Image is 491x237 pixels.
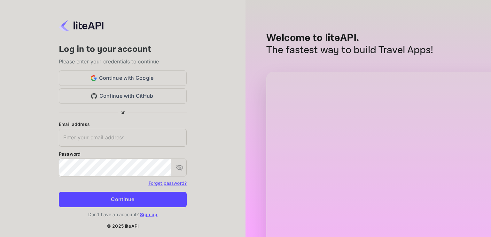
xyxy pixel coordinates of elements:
button: Continue with Google [59,70,187,86]
button: Continue with GitHub [59,88,187,104]
label: Email address [59,121,187,127]
p: Welcome to liteAPI. [266,32,433,44]
p: Please enter your credentials to continue [59,58,187,65]
input: Enter your email address [59,129,187,147]
button: toggle password visibility [173,161,186,174]
img: liteapi [59,19,104,32]
label: Password [59,151,187,157]
h4: Log in to your account [59,44,187,55]
a: Forget password? [149,180,187,186]
p: © 2025 liteAPI [107,223,139,229]
a: Sign up [140,212,157,217]
p: Don't have an account? [59,211,187,218]
p: The fastest way to build Travel Apps! [266,44,433,56]
p: or [121,109,125,116]
button: Continue [59,192,187,207]
a: Forget password? [149,180,187,186]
